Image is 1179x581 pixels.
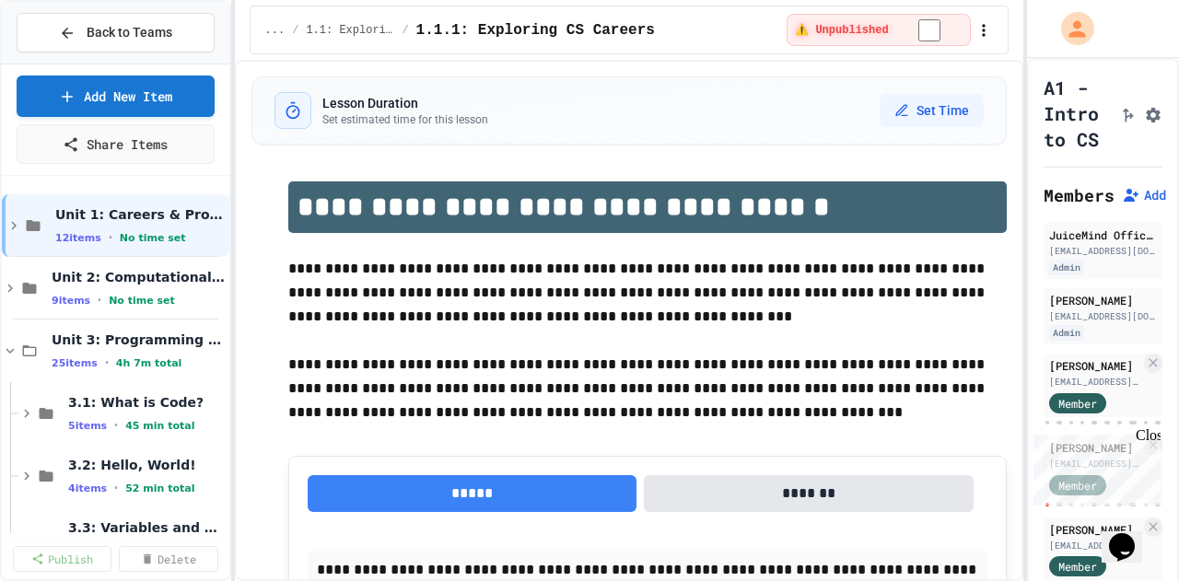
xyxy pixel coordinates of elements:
span: 52 min total [125,482,194,494]
span: 4h 7m total [116,357,182,369]
div: JuiceMind Official [1049,227,1157,243]
a: Publish [13,546,111,572]
span: 45 min total [125,420,194,432]
span: Back to Teams [87,23,172,42]
div: ⚠️ Students cannot see this content! Click the toggle to publish it and make it visible to your c... [787,14,970,46]
button: Back to Teams [17,13,215,52]
span: Unit 1: Careers & Professionalism [55,206,226,223]
h2: Members [1044,182,1115,208]
div: [EMAIL_ADDRESS][DOMAIN_NAME] [1049,539,1140,552]
div: [EMAIL_ADDRESS][DOMAIN_NAME] [1049,244,1157,258]
span: Member [1058,395,1097,412]
span: / [402,23,408,38]
span: • [98,293,101,308]
span: No time set [109,295,175,307]
span: 3.3: Variables and Data Types [68,519,226,536]
iframe: chat widget [1026,427,1161,505]
div: [EMAIL_ADDRESS][DOMAIN_NAME] [1049,375,1140,389]
span: • [114,418,118,433]
button: Assignment Settings [1144,102,1162,124]
a: Delete [119,546,217,572]
a: Share Items [17,124,215,164]
span: ... [265,23,286,38]
a: Add New Item [17,76,215,117]
span: 5 items [68,420,107,432]
div: Admin [1049,325,1084,341]
button: Add [1122,186,1166,204]
span: Member [1058,558,1097,575]
span: / [292,23,298,38]
span: 4 items [68,482,107,494]
div: [PERSON_NAME] [1049,357,1140,374]
p: Set estimated time for this lesson [322,112,488,127]
span: • [109,230,112,245]
span: 12 items [55,232,101,244]
div: Admin [1049,260,1084,275]
span: • [114,481,118,495]
iframe: chat widget [1102,507,1161,563]
span: 1.1: Exploring CS Careers [306,23,394,38]
h1: A1 - Intro to CS [1044,75,1111,152]
button: Click to see fork details [1118,102,1137,124]
span: Unit 2: Computational Thinking & Problem-Solving [52,269,226,285]
span: • [105,355,109,370]
button: Set Time [880,94,984,127]
h3: Lesson Duration [322,94,488,112]
span: 25 items [52,357,98,369]
div: Chat with us now!Close [7,7,127,117]
span: ⚠️ Unpublished [795,23,888,38]
span: No time set [120,232,186,244]
span: 3.2: Hello, World! [68,457,226,473]
div: My Account [1042,7,1099,50]
span: Unit 3: Programming Fundamentals [52,331,226,348]
span: 9 items [52,295,90,307]
div: [PERSON_NAME] [1049,292,1157,308]
span: 3.1: What is Code? [68,394,226,411]
span: 1.1.1: Exploring CS Careers [416,19,655,41]
div: [PERSON_NAME] [1049,521,1140,538]
input: publish toggle [896,19,963,41]
div: [EMAIL_ADDRESS][DOMAIN_NAME] [1049,309,1157,323]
